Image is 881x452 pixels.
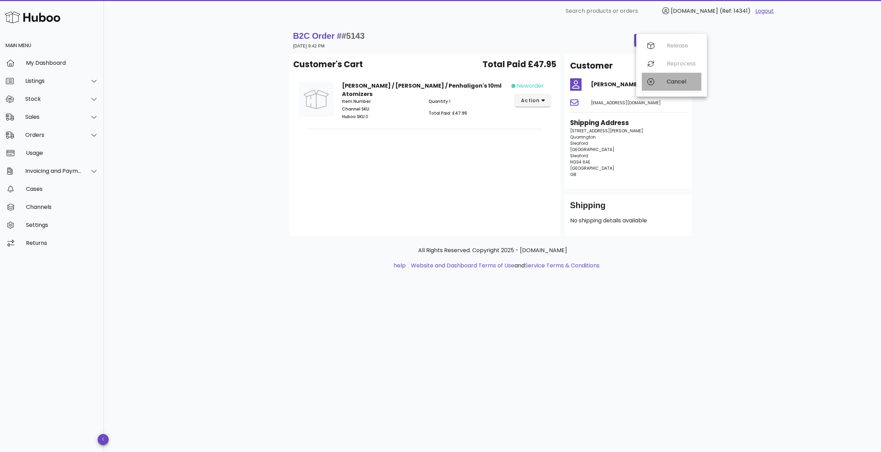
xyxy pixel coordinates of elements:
[26,60,98,66] div: My Dashboard
[411,262,514,269] a: Website and Dashboard Terms of Use
[591,80,686,89] h4: [PERSON_NAME]
[25,96,82,102] div: Stock
[634,34,692,46] button: order actions
[429,98,507,105] p: 1
[26,204,98,210] div: Channels
[25,132,82,138] div: Orders
[25,114,82,120] div: Sales
[515,94,551,107] button: action
[570,153,588,159] span: Sleaford
[570,200,686,216] div: Shipping
[521,97,540,104] span: action
[342,106,370,112] span: Channel SKU:
[295,246,691,255] p: All Rights Reserved. Copyright 2025 - [DOMAIN_NAME]
[570,147,614,152] span: [GEOGRAPHIC_DATA]
[408,262,600,270] li: and
[570,128,643,134] span: [STREET_ADDRESS][PERSON_NAME]
[720,7,750,15] span: (Ref: 14341)
[570,159,590,165] span: NG34 6AE
[570,60,613,72] h2: Customer
[342,98,371,104] span: Item Number:
[342,114,421,120] p: 0
[25,168,82,174] div: Invoicing and Payments
[26,222,98,228] div: Settings
[26,150,98,156] div: Usage
[293,58,363,71] span: Customer's Cart
[755,7,774,15] a: Logout
[570,171,576,177] span: GB
[570,140,588,146] span: Sleaford
[517,82,544,90] span: neworder
[25,78,82,84] div: Listings
[26,240,98,246] div: Returns
[570,165,614,171] span: [GEOGRAPHIC_DATA]
[591,100,661,106] span: [EMAIL_ADDRESS][DOMAIN_NAME]
[429,98,449,104] span: Quantity:
[342,31,365,41] span: #5143
[26,186,98,192] div: Cases
[293,31,365,41] strong: B2C Order #
[483,58,556,71] span: Total Paid £47.95
[299,82,334,117] img: Product Image
[667,78,696,85] div: Cancel
[570,134,596,140] span: Quarrington
[570,118,686,128] h3: Shipping Address
[293,44,325,48] small: [DATE] 9:42 PM
[342,114,366,119] span: Huboo SKU:
[429,110,467,116] span: Total Paid: £47.95
[671,7,718,15] span: [DOMAIN_NAME]
[5,10,60,25] img: Huboo Logo
[342,82,502,98] strong: [PERSON_NAME] / [PERSON_NAME] / Penhaligon's 10ml Atomizers
[525,262,600,269] a: Service Terms & Conditions
[394,262,406,269] a: help
[570,216,686,225] p: No shipping details available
